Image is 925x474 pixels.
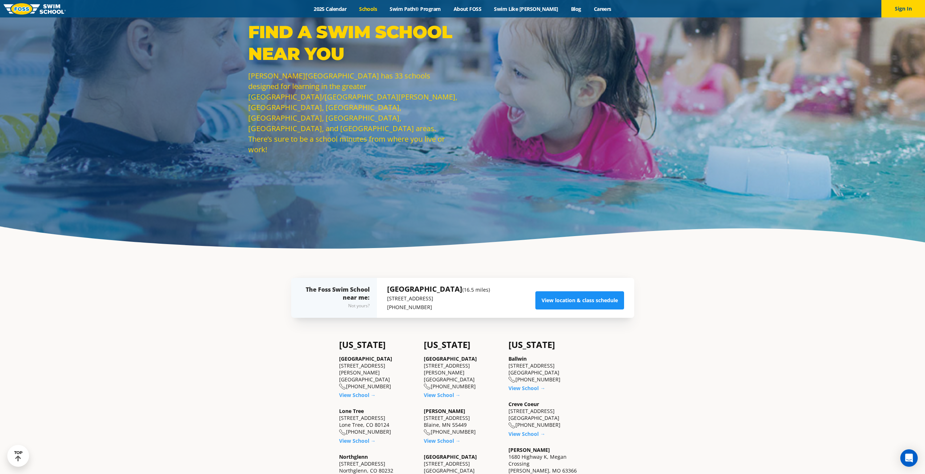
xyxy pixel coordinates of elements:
a: [PERSON_NAME] [424,408,465,414]
a: View School → [339,437,376,444]
a: View School → [424,392,461,398]
a: View location & class schedule [535,291,624,309]
h5: [GEOGRAPHIC_DATA] [387,284,490,294]
div: [STREET_ADDRESS][PERSON_NAME] [GEOGRAPHIC_DATA] [PHONE_NUMBER] [424,355,501,390]
div: [STREET_ADDRESS] [GEOGRAPHIC_DATA] [PHONE_NUMBER] [508,401,586,429]
p: [PHONE_NUMBER] [387,303,490,312]
small: (16.5 miles) [462,286,490,293]
a: Ballwin [508,355,527,362]
a: Blog [564,5,587,12]
div: Not yours? [306,301,370,310]
a: Lone Tree [339,408,364,414]
div: The Foss Swim School near me: [306,285,370,310]
img: location-phone-o-icon.svg [339,384,346,390]
a: [GEOGRAPHIC_DATA] [424,355,477,362]
a: Swim Path® Program [383,5,447,12]
a: [PERSON_NAME] [508,446,550,453]
p: [PERSON_NAME][GEOGRAPHIC_DATA] has 33 schools designed for learning in the greater [GEOGRAPHIC_DA... [248,70,459,155]
div: Open Intercom Messenger [900,449,918,467]
a: Schools [353,5,383,12]
a: [GEOGRAPHIC_DATA] [339,355,392,362]
a: About FOSS [447,5,488,12]
img: location-phone-o-icon.svg [424,429,431,435]
img: location-phone-o-icon.svg [339,429,346,435]
a: 2025 Calendar [307,5,353,12]
a: [GEOGRAPHIC_DATA] [424,453,477,460]
a: Careers [587,5,618,12]
p: Find a Swim School Near You [248,21,459,65]
img: FOSS Swim School Logo [4,3,66,15]
a: Swim Like [PERSON_NAME] [488,5,565,12]
h4: [US_STATE] [424,340,501,350]
a: View School → [508,430,545,437]
div: [STREET_ADDRESS][PERSON_NAME] [GEOGRAPHIC_DATA] [PHONE_NUMBER] [339,355,417,390]
h4: [US_STATE] [339,340,417,350]
div: TOP [14,450,23,462]
a: Creve Coeur [508,401,539,408]
a: View School → [424,437,461,444]
img: location-phone-o-icon.svg [508,422,515,429]
a: Northglenn [339,453,368,460]
a: View School → [508,385,545,392]
h4: [US_STATE] [508,340,586,350]
div: [STREET_ADDRESS] Lone Tree, CO 80124 [PHONE_NUMBER] [339,408,417,435]
img: location-phone-o-icon.svg [508,377,515,383]
img: location-phone-o-icon.svg [424,384,431,390]
a: View School → [339,392,376,398]
div: [STREET_ADDRESS] Blaine, MN 55449 [PHONE_NUMBER] [424,408,501,435]
p: [STREET_ADDRESS] [387,294,490,303]
div: [STREET_ADDRESS] [GEOGRAPHIC_DATA] [PHONE_NUMBER] [508,355,586,383]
